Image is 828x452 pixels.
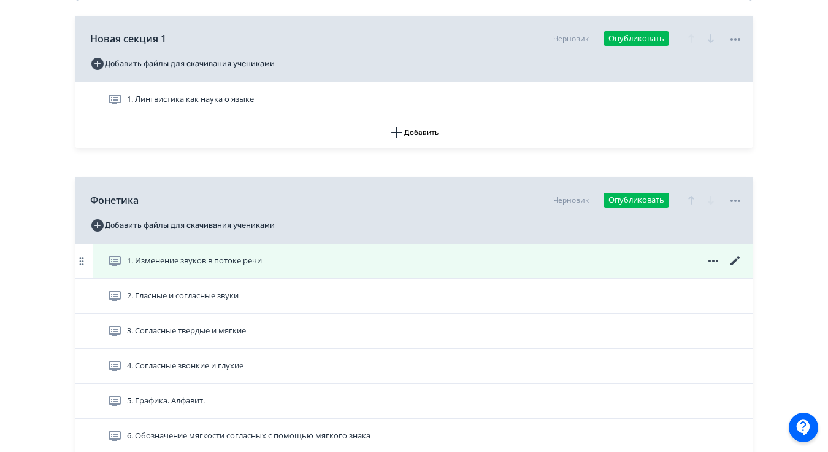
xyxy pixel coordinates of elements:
div: 1. Лингвистика как наука о языке [75,82,753,117]
span: 6. Обозначение мягкости согласных с помощью мягкого знака [127,430,370,442]
span: 3. Согласные твердые и мягкие [127,325,246,337]
span: 2. Гласные и согласные звуки [127,290,239,302]
button: Опубликовать [604,31,669,46]
div: 2. Гласные и согласные звуки [75,279,753,314]
div: 1. Изменение звуков в потоке речи [75,244,753,279]
div: Черновик [553,195,589,206]
div: Черновик [553,33,589,44]
button: Добавить файлы для скачивания учениками [90,216,275,235]
span: 1. Изменение звуков в потоке речи [127,255,262,267]
div: 5. Графика. Алфавит. [75,384,753,419]
span: 4. Согласные звонкие и глухие [127,360,243,372]
button: Добавить файлы для скачивания учениками [90,54,275,74]
div: 3. Согласные твердые и мягкие [75,314,753,349]
button: Добавить [75,117,753,148]
div: 4. Согласные звонкие и глухие [75,349,753,384]
span: Фонетика [90,193,139,208]
button: Опубликовать [604,193,669,208]
span: 1. Лингвистика как наука о языке [127,93,254,106]
span: Новая секция 1 [90,31,166,46]
span: 5. Графика. Алфавит. [127,395,205,407]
